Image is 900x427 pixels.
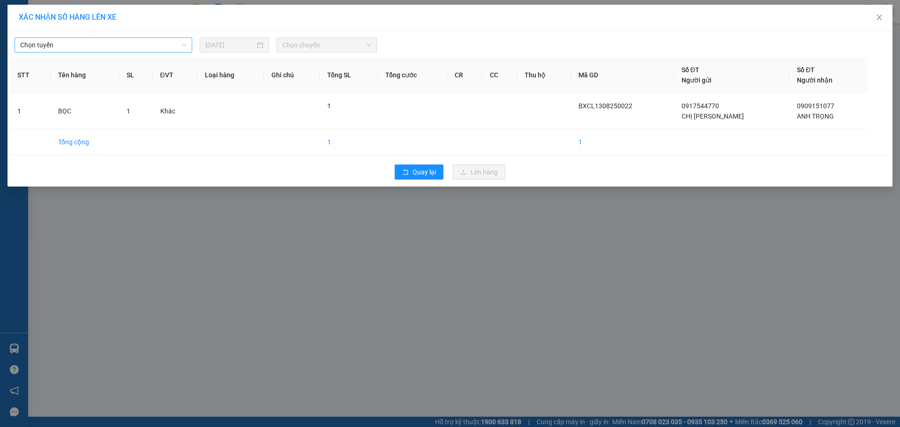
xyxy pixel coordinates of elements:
[682,76,712,84] span: Người gửi
[797,102,834,110] span: 0909151077
[90,8,185,29] div: [GEOGRAPHIC_DATA]
[153,93,198,129] td: Khác
[8,30,83,42] div: ANH TÈO
[51,57,119,93] th: Tên hàng
[153,57,198,93] th: ĐVT
[51,129,119,155] td: Tổng cộng
[453,165,505,180] button: uploadLên hàng
[8,55,56,104] span: CƠM THANH THÚY
[876,14,883,21] span: close
[797,112,834,120] span: ANH TRỌNG
[90,40,185,53] div: 0907462289
[282,38,371,52] span: Chọn chuyến
[51,93,119,129] td: BỌC
[797,76,832,84] span: Người nhận
[571,57,674,93] th: Mã GD
[682,102,719,110] span: 0917544770
[8,60,22,70] span: DĐ:
[578,102,632,110] span: BXCL1308250022
[412,167,436,177] span: Quay lại
[517,57,571,93] th: Thu hộ
[20,38,187,52] span: Chọn tuyến
[19,13,116,22] span: XÁC NHẬN SỐ HÀNG LÊN XE
[127,107,130,115] span: 1
[10,57,51,93] th: STT
[482,57,517,93] th: CC
[682,112,744,120] span: CHỊ [PERSON_NAME]
[119,57,153,93] th: SL
[320,129,378,155] td: 1
[90,29,185,40] div: CHỊ THY
[8,42,83,55] div: 0355192557
[90,8,112,18] span: Nhận:
[378,57,447,93] th: Tổng cước
[682,66,699,74] span: Số ĐT
[447,57,482,93] th: CR
[8,9,22,19] span: Gửi:
[327,102,331,110] span: 1
[264,57,320,93] th: Ghi chú
[320,57,378,93] th: Tổng SL
[395,165,443,180] button: rollbackQuay lại
[197,57,264,93] th: Loại hàng
[571,129,674,155] td: 1
[797,66,815,74] span: Số ĐT
[402,169,409,176] span: rollback
[8,8,83,30] div: BX [PERSON_NAME]
[10,93,51,129] td: 1
[205,40,255,50] input: 13/08/2025
[866,5,892,31] button: Close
